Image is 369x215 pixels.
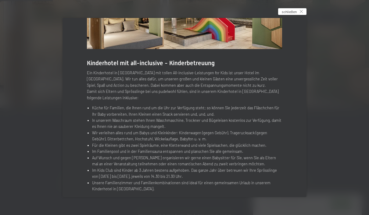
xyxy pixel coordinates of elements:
li: Im Kids Club sind Kinder ab 3 Jahren bestens aufgehoben. Das ganze Jahr über betreuen wir Ihre Sp... [92,167,282,180]
p: Entdecken Sie die Vielfalt des Angebots in unserem Kinderhotel in [GEOGRAPHIC_DATA] und freuen Si... [87,196,282,208]
li: Küche für Familien, die Ihnen rund um die Uhr zur Verfügung steht; so können Sie jederzeit das Fl... [92,105,282,117]
li: Auf Wunsch und gegen [PERSON_NAME] organisieren wir gerne einen Babysitter für Sie, wenn Sie als ... [92,155,282,167]
li: Für die Kleinen gibt es zwei Spielräume, eine Kletterwand und viele Spielsachen, die glücklich ma... [92,142,282,148]
li: In unserem Waschraum stehen Ihnen Waschmaschine, Trockner und Bügeleisen kostenlos zur Verfügung,... [92,117,282,130]
p: Ein Kinderhotel in [GEOGRAPHIC_DATA] mit tollen All-inclusive-Leistungen for Kids ist unser Hotel... [87,70,282,101]
li: Wir verleihen alles rund um Babys und Kleinkinder: Kinderwagen (gegen Gebühr), Tragerucksack (geg... [92,130,282,142]
li: Im Familienpool und in der Familiensauna entspannen und planschen Sie alle gemeinsam. [92,148,282,154]
li: Unsere Familienzimmer und Familienkombinationen sind ideal für einen gemeinsamen Urlaub in unsere... [92,180,282,192]
span: schließen [282,9,297,14]
span: Kinderhotel mit all-inclusive - Kinderbetreuung [87,59,215,67]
